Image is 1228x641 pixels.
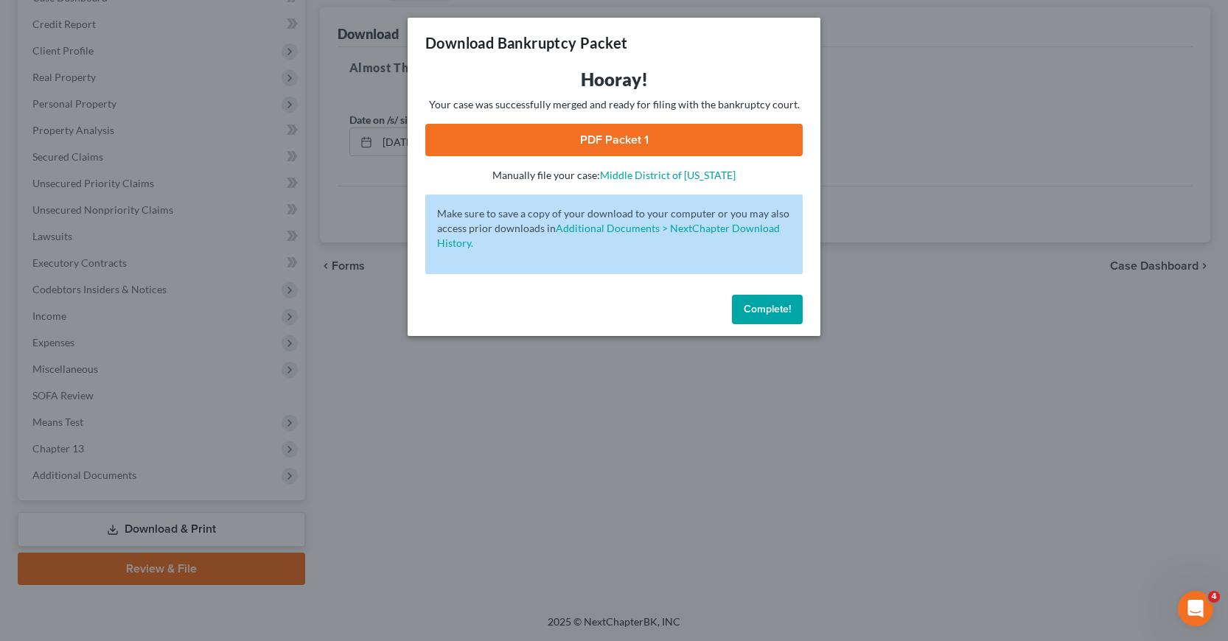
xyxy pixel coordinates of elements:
iframe: Intercom live chat [1178,591,1213,626]
a: Additional Documents > NextChapter Download History. [437,222,780,249]
p: Your case was successfully merged and ready for filing with the bankruptcy court. [425,97,803,112]
p: Make sure to save a copy of your download to your computer or you may also access prior downloads in [437,206,791,251]
span: 4 [1208,591,1220,603]
a: PDF Packet 1 [425,124,803,156]
p: Manually file your case: [425,168,803,183]
span: Complete! [744,303,791,315]
button: Complete! [732,295,803,324]
h3: Hooray! [425,68,803,91]
a: Middle District of [US_STATE] [600,169,736,181]
h3: Download Bankruptcy Packet [425,32,627,53]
